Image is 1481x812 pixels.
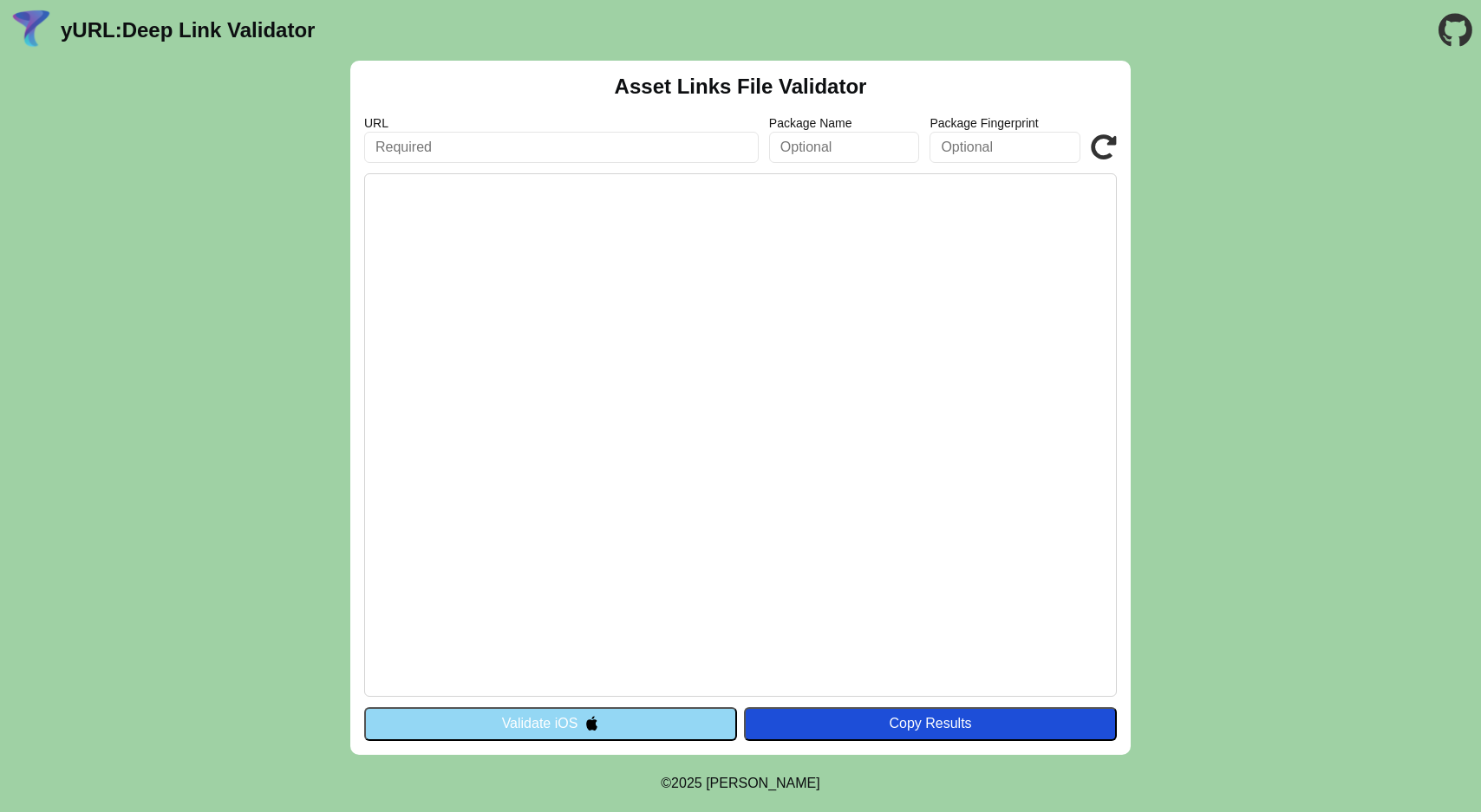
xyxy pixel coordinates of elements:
a: Michael Ibragimchayev's Personal Site [706,776,820,790]
label: Package Fingerprint [930,116,1080,130]
button: Copy Results [744,707,1117,740]
input: Optional [930,132,1080,163]
button: Validate iOS [364,707,737,740]
div: Copy Results [753,716,1108,731]
input: Required [364,132,759,163]
footer: © [661,755,819,812]
a: yURL:Deep Link Validator [61,18,315,42]
input: Optional [769,132,920,163]
h2: Asset Links File Validator [615,75,867,99]
img: appleIcon.svg [584,716,599,731]
img: yURL Logo [9,8,54,53]
label: URL [364,116,759,130]
span: 2025 [671,776,702,790]
label: Package Name [769,116,920,130]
